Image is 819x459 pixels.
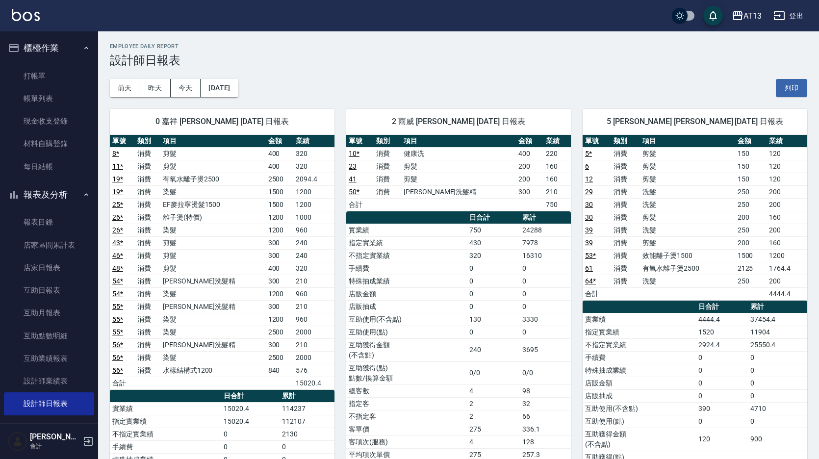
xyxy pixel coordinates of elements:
td: 4444.4 [696,313,748,326]
td: 400 [266,147,294,160]
td: 消費 [135,338,160,351]
td: 染髮 [160,313,266,326]
td: 消費 [135,300,160,313]
td: 320 [467,249,520,262]
td: 洗髮 [640,224,735,236]
a: 設計師業績表 [4,370,94,392]
th: 金額 [516,135,543,148]
td: 剪髮 [640,160,735,173]
td: 1000 [293,211,334,224]
td: 0 [748,415,807,428]
th: 項目 [401,135,516,148]
td: 消費 [611,249,640,262]
td: 3695 [520,338,571,361]
a: 30 [585,213,593,221]
td: 剪髮 [160,262,266,275]
td: 0 [696,415,748,428]
td: 消費 [374,147,401,160]
td: 0/0 [467,361,520,384]
td: 2094.4 [293,173,334,185]
td: 消費 [135,364,160,377]
td: 130 [467,313,520,326]
td: [PERSON_NAME]洗髮精 [160,300,266,313]
td: 剪髮 [640,147,735,160]
td: 消費 [374,185,401,198]
td: 總客數 [346,384,467,397]
td: 275 [467,423,520,435]
td: 960 [293,224,334,236]
td: 洗髮 [640,275,735,287]
table: a dense table [583,135,807,301]
span: 2 雨威 [PERSON_NAME] [DATE] 日報表 [358,117,559,127]
td: 消費 [135,351,160,364]
td: 320 [293,262,334,275]
td: 0 [748,389,807,402]
td: 200 [516,160,543,173]
th: 業績 [293,135,334,148]
td: 11904 [748,326,807,338]
th: 類別 [611,135,640,148]
td: 手續費 [346,262,467,275]
td: 互助獲得金額 (不含點) [583,428,696,451]
td: 200 [735,236,767,249]
td: 300 [266,236,294,249]
td: 實業績 [583,313,696,326]
th: 金額 [266,135,294,148]
td: 互助獲得金額 (不含點) [346,338,467,361]
button: 櫃檯作業 [4,35,94,61]
td: 300 [266,300,294,313]
td: 有氧水離子燙2500 [640,262,735,275]
td: 互助使用(點) [346,326,467,338]
td: 互助獲得(點) 點數/換算金額 [346,361,467,384]
td: 430 [467,236,520,249]
button: save [703,6,723,25]
td: 合計 [346,198,374,211]
td: 15020.4 [221,415,280,428]
a: 30 [585,201,593,208]
td: 2 [467,397,520,410]
td: 0 [221,440,280,453]
td: 消費 [611,185,640,198]
td: 2500 [266,351,294,364]
td: 剪髮 [401,173,516,185]
th: 類別 [374,135,401,148]
td: 0 [520,300,571,313]
td: 0 [467,275,520,287]
img: Person [8,432,27,451]
td: 15020.4 [293,377,334,389]
th: 項目 [160,135,266,148]
button: 昨天 [140,79,171,97]
td: 300 [266,338,294,351]
td: 220 [543,147,571,160]
td: 2924.4 [696,338,748,351]
p: 會計 [30,442,80,451]
td: 消費 [135,211,160,224]
td: 染髮 [160,287,266,300]
td: 客單價 [346,423,467,435]
td: 160 [767,211,807,224]
th: 日合計 [696,301,748,313]
td: [PERSON_NAME]洗髮精 [160,275,266,287]
td: 消費 [135,262,160,275]
td: 336.1 [520,423,571,435]
td: 剪髮 [640,236,735,249]
td: 消費 [611,198,640,211]
td: 300 [516,185,543,198]
td: 300 [266,275,294,287]
td: 1200 [266,287,294,300]
td: 消費 [611,211,640,224]
td: 3330 [520,313,571,326]
td: 客項次(服務) [346,435,467,448]
td: 25550.4 [748,338,807,351]
th: 累計 [748,301,807,313]
td: 水樣結構式1200 [160,364,266,377]
td: 0 [520,326,571,338]
td: 指定實業績 [346,236,467,249]
td: 0 [280,440,334,453]
td: 960 [293,287,334,300]
td: 840 [266,364,294,377]
td: 消費 [135,198,160,211]
td: 210 [293,275,334,287]
td: 250 [735,275,767,287]
td: 剪髮 [160,249,266,262]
